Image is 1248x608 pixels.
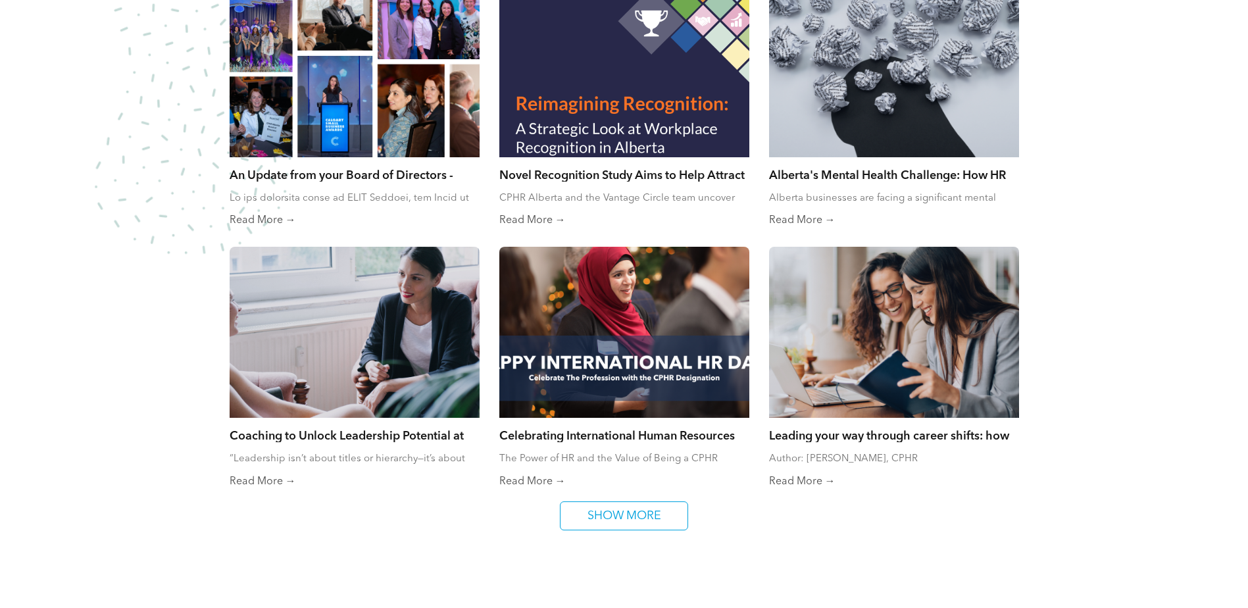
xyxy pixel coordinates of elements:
a: Read More → [230,475,480,488]
a: Read More → [769,475,1019,488]
a: Read More → [230,214,480,227]
a: Read More → [499,214,749,227]
a: Alberta's Mental Health Challenge: How HR Professionals Can Drive Change [769,167,1019,182]
a: Novel Recognition Study Aims to Help Attract and Retain Global Talent in [GEOGRAPHIC_DATA] [499,167,749,182]
a: Read More → [499,475,749,488]
div: Lo ips dolorsita conse ad ELIT Seddoei, tem Incid ut Laboreetd magn aliquaeni ad minimve quisnost... [230,191,480,205]
div: Author: [PERSON_NAME], CPHR [769,452,1019,465]
div: CPHR Alberta and the Vantage Circle team uncover impactful insights in a first-of-its-kind study ... [499,191,749,205]
div: Alberta businesses are facing a significant mental health challenge that requires immediate atten... [769,191,1019,205]
a: Celebrating International Human Resources Day [499,428,749,442]
div: The Power of HR and the Value of Being a CPHR [499,452,749,465]
a: Coaching to Unlock Leadership Potential at Every Level [230,428,480,442]
div: “Leadership isn’t about titles or hierarchy—it’s about influence, growth, and the ability to brin... [230,452,480,465]
a: An Update from your Board of Directors - [DATE] [230,167,480,182]
a: Leading your way through career shifts: how to stay successful changing an industry or even a pro... [769,428,1019,442]
a: Read More → [769,214,1019,227]
span: SHOW MORE [583,502,666,530]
